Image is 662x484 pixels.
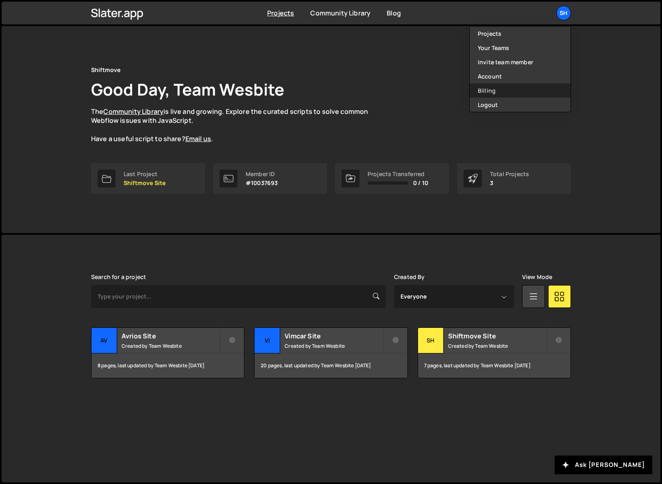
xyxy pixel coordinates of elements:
a: Projects [267,9,294,17]
button: Ask [PERSON_NAME] [555,456,652,474]
a: Email us [185,134,211,143]
a: Vi Vimcar Site Created by Team Wesbite 20 pages, last updated by Team Wesbite [DATE] [254,327,407,378]
label: Created By [394,274,425,280]
a: Last Project Shiftmove Site [91,163,205,194]
p: Shiftmove Site [124,180,165,186]
div: 20 pages, last updated by Team Wesbite [DATE] [255,353,407,378]
a: Projects [470,26,571,41]
button: Logout [470,98,571,112]
label: Search for a project [91,274,146,280]
input: Type your project... [91,285,386,308]
a: Community Library [103,107,163,116]
a: Blog [387,9,401,17]
div: Last Project [124,171,165,177]
div: Projects Transferred [368,171,428,177]
h2: Shiftmove Site [448,331,546,340]
h1: Good Day, Team Wesbite [91,78,285,100]
a: Av Avrios Site Created by Team Wesbite 8 pages, last updated by Team Wesbite [DATE] [91,327,244,378]
div: 7 pages, last updated by Team Wesbite [DATE] [418,353,571,378]
small: Created by Team Wesbite [285,342,383,349]
h2: Vimcar Site [285,331,383,340]
div: Vi [255,328,280,353]
p: 3 [490,180,529,186]
a: Invite team member [470,55,571,69]
p: The is live and growing. Explore the curated scripts to solve common Webflow issues with JavaScri... [91,107,384,144]
div: Member ID [246,171,278,177]
a: Your Teams [470,41,571,55]
a: Community Library [310,9,370,17]
div: Shiftmove [91,65,120,75]
div: Sh [418,328,444,353]
small: Created by Team Wesbite [448,342,546,349]
small: Created by Team Wesbite [122,342,220,349]
a: Billing [470,83,571,98]
div: Av [91,328,117,353]
h2: Avrios Site [122,331,220,340]
label: View Mode [522,274,552,280]
p: #10037693 [246,180,278,186]
a: Sh Shiftmove Site Created by Team Wesbite 7 pages, last updated by Team Wesbite [DATE] [418,327,571,378]
a: Sh [556,6,571,20]
a: Account [470,69,571,83]
div: Total Projects [490,171,529,177]
span: 0 / 10 [413,180,428,186]
div: 8 pages, last updated by Team Wesbite [DATE] [91,353,244,378]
